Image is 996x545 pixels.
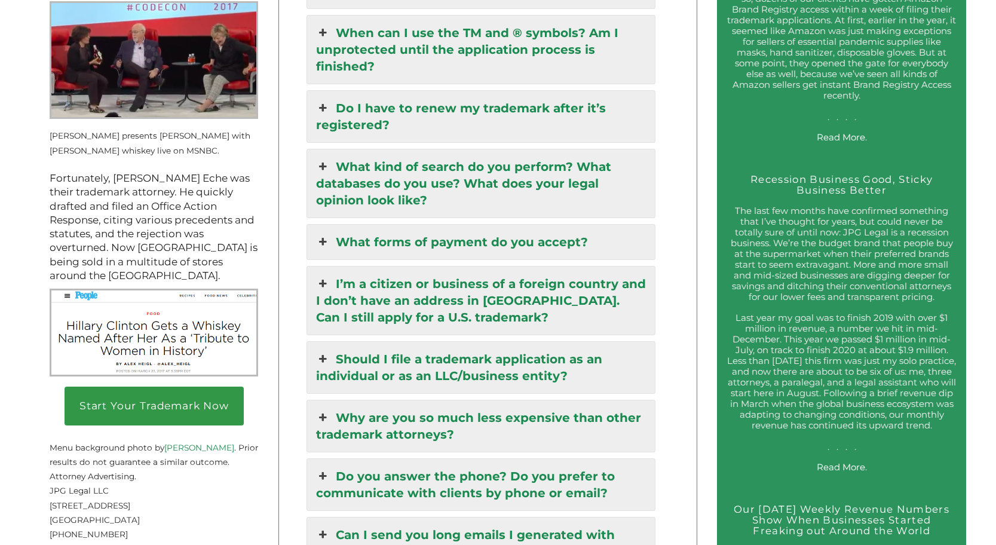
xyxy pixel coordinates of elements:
[50,428,258,467] small: Menu background photo by . Prior results do not guarantee a similar outcome.
[817,131,867,143] a: Read More.
[50,471,136,481] span: Attorney Advertising.
[50,172,258,283] p: Fortunately, [PERSON_NAME] Eche was their trademark attorney. He quickly drafted and filed an Off...
[50,1,258,119] img: Kara Swisher presents Hillary Clinton with Rodham Rye live on MSNBC.
[307,149,654,218] a: What kind of search do you perform? What databases do you use? What does your legal opinion look ...
[307,16,654,84] a: When can I use the TM and ® symbols? Am I unprotected until the application process is finished?
[50,289,258,376] img: Rodham Rye People Screenshot
[307,225,654,259] a: What forms of payment do you accept?
[817,461,867,473] a: Read More.
[727,313,956,452] p: Last year my goal was to finish 2019 with over $1 million in revenue, a number we hit in mid-Dece...
[727,206,956,302] p: The last few months have confirmed something that I’ve thought for years, but could never be tota...
[164,443,234,452] a: [PERSON_NAME]
[50,515,140,525] span: [GEOGRAPHIC_DATA]
[307,459,654,510] a: Do you answer the phone? Do you prefer to communicate with clients by phone or email?
[307,400,654,452] a: Why are you so much less expensive than other trademark attorneys?
[50,131,250,155] small: [PERSON_NAME] presents [PERSON_NAME] with [PERSON_NAME] whiskey live on MSNBC.
[50,529,128,539] span: [PHONE_NUMBER]
[307,267,654,335] a: I’m a citizen or business of a foreign country and I don’t have an address in [GEOGRAPHIC_DATA]. ...
[307,91,654,142] a: Do I have to renew my trademark after it’s registered?
[50,501,130,510] span: [STREET_ADDRESS]
[65,387,244,426] a: Start Your Trademark Now
[750,173,933,196] a: Recession Business Good, Sticky Business Better
[734,503,949,537] a: Our [DATE] Weekly Revenue Numbers Show When Businesses Started Freaking out Around the World
[307,342,654,393] a: Should I file a trademark application as an individual or as an LLC/business entity?
[50,486,109,495] span: JPG Legal LLC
